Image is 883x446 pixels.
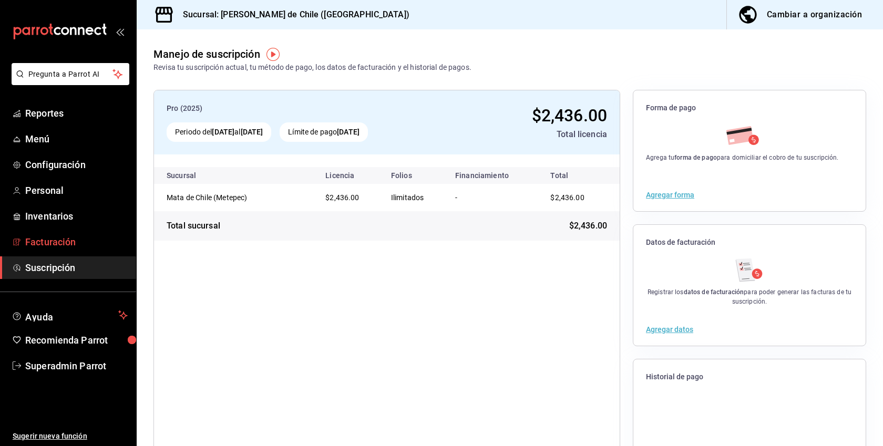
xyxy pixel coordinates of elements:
h3: Sucursal: [PERSON_NAME] de Chile ([GEOGRAPHIC_DATA]) [174,8,409,21]
span: Suscripción [25,261,128,275]
div: Sucursal [167,171,224,180]
span: Pregunta a Parrot AI [28,69,113,80]
div: Pro (2025) [167,103,446,114]
span: Configuración [25,158,128,172]
div: Cambiar a organización [767,7,862,22]
th: Financiamiento [447,167,538,184]
strong: [DATE] [337,128,360,136]
div: Registrar los para poder generar las facturas de tu suscripción. [646,287,853,306]
td: - [447,184,538,211]
div: Total licencia [454,128,607,141]
button: Pregunta a Parrot AI [12,63,129,85]
span: Recomienda Parrot [25,333,128,347]
td: Ilimitados [383,184,447,211]
strong: datos de facturación [684,288,744,296]
button: open_drawer_menu [116,27,124,36]
div: Manejo de suscripción [153,46,260,62]
th: Total [538,167,620,184]
div: Agrega tu para domiciliar el cobro de tu suscripción. [646,153,839,162]
th: Folios [383,167,447,184]
span: Ayuda [25,309,114,321]
span: Forma de pago [646,103,853,113]
span: $2,436.00 [550,193,584,202]
div: Periodo del al [167,122,271,142]
button: Agregar datos [646,326,693,333]
span: Sugerir nueva función [13,431,128,442]
span: Reportes [25,106,128,120]
img: Tooltip marker [266,48,280,61]
strong: [DATE] [241,128,263,136]
span: Datos de facturación [646,237,853,247]
span: $2,436.00 [532,106,607,126]
div: Límite de pago [280,122,368,142]
span: Superadmin Parrot [25,359,128,373]
span: Inventarios [25,209,128,223]
span: Historial de pago [646,372,853,382]
div: Mata de Chile (Metepec) [167,192,272,203]
span: Facturación [25,235,128,249]
div: Revisa tu suscripción actual, tu método de pago, los datos de facturación y el historial de pagos. [153,62,471,73]
span: Menú [25,132,128,146]
th: Licencia [317,167,383,184]
strong: forma de pago [674,154,717,161]
div: Total sucursal [167,220,220,232]
a: Pregunta a Parrot AI [7,76,129,87]
strong: [DATE] [212,128,234,136]
span: $2,436.00 [569,220,607,232]
span: $2,436.00 [325,193,359,202]
button: Agregar forma [646,191,694,199]
span: Personal [25,183,128,198]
